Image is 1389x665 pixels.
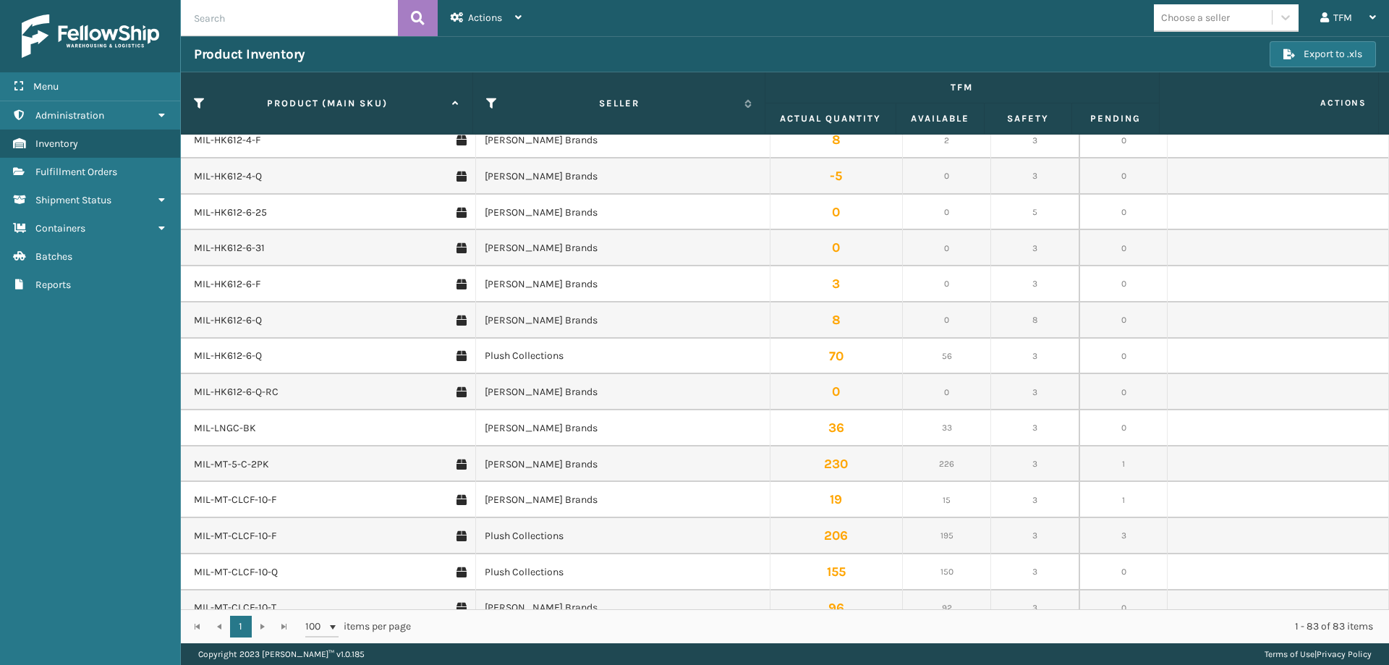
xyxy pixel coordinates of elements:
td: 33 [903,410,991,446]
img: logo [22,14,159,58]
td: 56 [903,339,991,375]
td: [PERSON_NAME] Brands [475,446,770,483]
span: Administration [35,109,104,122]
td: 0 [1079,158,1168,195]
a: MIL-MT-CLCF-10-T [194,601,276,615]
td: 226 [903,446,991,483]
p: Copyright 2023 [PERSON_NAME]™ v 1.0.185 [198,643,365,665]
td: 96 [770,590,903,627]
td: 0 [770,195,903,231]
td: 230 [770,446,903,483]
td: 3 [1079,518,1168,554]
span: Containers [35,222,85,234]
td: 206 [770,518,903,554]
td: 3 [991,158,1079,195]
td: 3 [991,518,1079,554]
td: -5 [770,158,903,195]
td: 0 [1079,266,1168,302]
td: 3 [770,266,903,302]
span: Inventory [35,137,78,150]
a: Terms of Use [1265,649,1314,659]
a: MIL-HK612-6-F [194,277,260,292]
td: 0 [1079,339,1168,375]
td: 0 [1079,195,1168,231]
span: Batches [35,250,72,263]
td: 0 [1079,230,1168,266]
td: 92 [903,590,991,627]
td: [PERSON_NAME] Brands [475,482,770,518]
td: 0 [903,230,991,266]
td: 15 [903,482,991,518]
a: Privacy Policy [1317,649,1372,659]
td: [PERSON_NAME] Brands [475,266,770,302]
td: 0 [1079,590,1168,627]
a: MIL-HK612-6-25 [194,206,267,220]
td: 3 [991,339,1079,375]
td: Plush Collections [475,339,770,375]
td: 19 [770,482,903,518]
a: MIL-MT-CLCF-10-F [194,529,276,543]
td: 3 [991,230,1079,266]
td: 3 [991,590,1079,627]
label: Pending [1085,112,1146,125]
a: MIL-LNGC-BK [194,421,256,436]
td: [PERSON_NAME] Brands [475,230,770,266]
td: [PERSON_NAME] Brands [475,122,770,158]
td: 2 [903,122,991,158]
td: 3 [991,266,1079,302]
a: MIL-HK612-6-Q [194,349,262,363]
td: [PERSON_NAME] Brands [475,195,770,231]
a: MIL-HK612-4-Q [194,169,262,184]
td: 3 [991,554,1079,590]
button: Export to .xls [1270,41,1376,67]
td: 3 [991,122,1079,158]
span: Shipment Status [35,194,111,206]
td: 0 [770,230,903,266]
label: Actual Quantity [778,112,883,125]
td: 3 [991,410,1079,446]
td: 3 [991,374,1079,410]
span: Reports [35,279,71,291]
td: 0 [903,266,991,302]
td: 0 [1079,374,1168,410]
a: MIL-HK612-6-Q [194,313,262,328]
td: 0 [903,195,991,231]
td: 8 [991,302,1079,339]
td: Plush Collections [475,554,770,590]
td: 8 [770,122,903,158]
td: 36 [770,410,903,446]
td: [PERSON_NAME] Brands [475,302,770,339]
label: Available [909,112,970,125]
label: TFM [778,81,1146,94]
label: Seller [502,97,737,110]
td: 0 [770,374,903,410]
td: 155 [770,554,903,590]
span: 100 [305,619,327,634]
td: 150 [903,554,991,590]
span: Fulfillment Orders [35,166,117,178]
td: 0 [1079,122,1168,158]
label: Product (MAIN SKU) [210,97,445,110]
td: 1 [1079,482,1168,518]
div: Choose a seller [1161,10,1230,25]
a: MIL-HK612-6-31 [194,241,265,255]
a: MIL-HK612-6-Q-RC [194,385,279,399]
td: 195 [903,518,991,554]
a: 1 [230,616,252,638]
td: 0 [1079,554,1168,590]
td: 1 [1079,446,1168,483]
td: [PERSON_NAME] Brands [475,374,770,410]
td: 5 [991,195,1079,231]
a: MIL-MT-CLCF-10-F [194,493,276,507]
span: Actions [1164,91,1375,115]
span: Actions [468,12,502,24]
td: 0 [903,302,991,339]
td: [PERSON_NAME] Brands [475,410,770,446]
div: 1 - 83 of 83 items [431,619,1373,634]
a: MIL-HK612-4-F [194,133,260,148]
td: 0 [1079,302,1168,339]
div: | [1265,643,1372,665]
td: 70 [770,339,903,375]
span: Menu [33,80,59,93]
td: 3 [991,482,1079,518]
